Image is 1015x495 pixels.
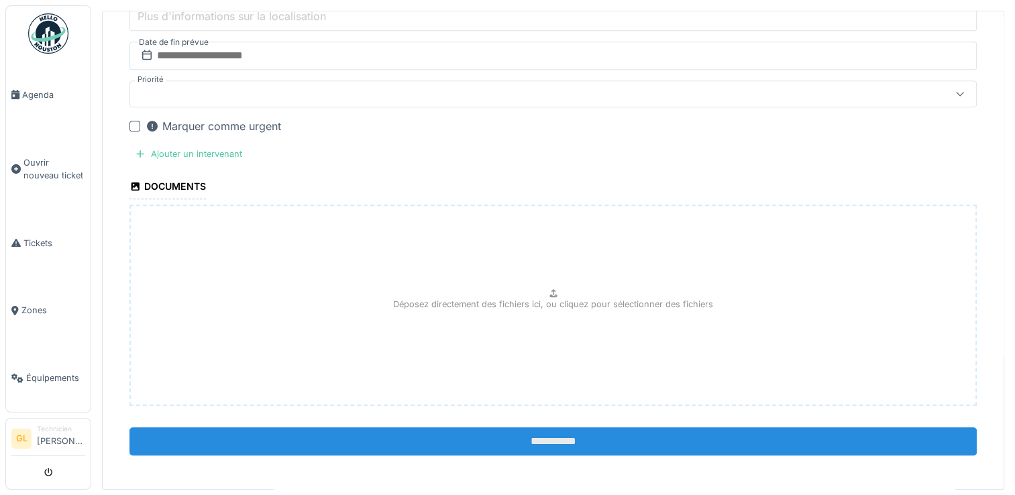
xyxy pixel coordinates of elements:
span: Tickets [23,237,85,250]
div: Documents [129,176,206,199]
img: Badge_color-CXgf-gQk.svg [28,13,68,54]
label: Priorité [135,74,166,85]
a: Tickets [6,209,91,277]
li: [PERSON_NAME] [37,424,85,453]
div: Ajouter un intervenant [129,145,248,163]
a: Ouvrir nouveau ticket [6,129,91,209]
a: Équipements [6,344,91,412]
div: Technicien [37,424,85,434]
label: Plus d'informations sur la localisation [135,8,329,24]
span: Zones [21,304,85,317]
span: Agenda [22,89,85,101]
span: Ouvrir nouveau ticket [23,156,85,182]
a: Agenda [6,61,91,129]
a: Zones [6,277,91,345]
li: GL [11,429,32,449]
p: Déposez directement des fichiers ici, ou cliquez pour sélectionner des fichiers [393,298,713,311]
label: Date de fin prévue [138,35,210,50]
div: Marquer comme urgent [146,118,281,134]
a: GL Technicien[PERSON_NAME] [11,424,85,456]
span: Équipements [26,372,85,384]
